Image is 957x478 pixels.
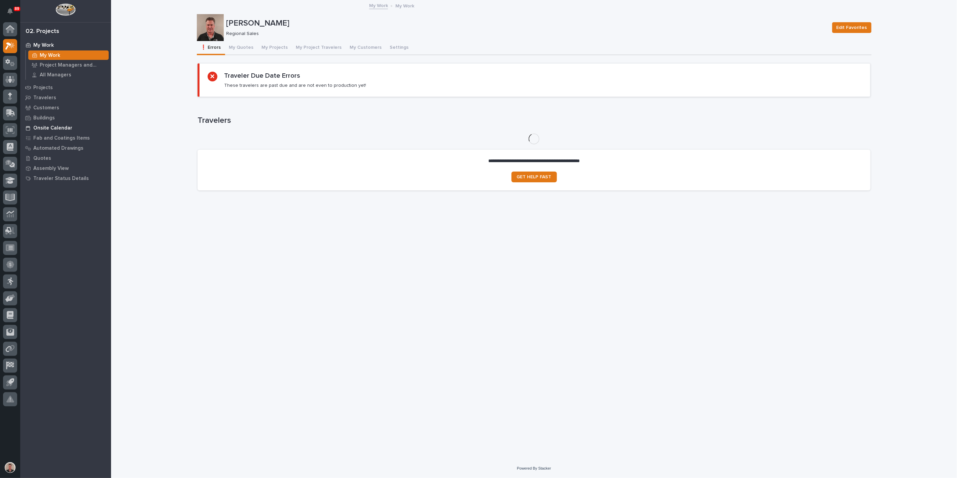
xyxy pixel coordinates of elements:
[395,2,414,9] p: My Work
[20,173,111,183] a: Traveler Status Details
[20,113,111,123] a: Buildings
[197,41,225,55] button: ❗ Errors
[26,60,111,70] a: Project Managers and Engineers
[224,72,300,80] h2: Traveler Due Date Errors
[517,466,551,470] a: Powered By Stacker
[292,41,346,55] button: My Project Travelers
[20,133,111,143] a: Fab and Coatings Items
[226,19,827,28] p: [PERSON_NAME]
[33,95,56,101] p: Travelers
[26,50,111,60] a: My Work
[33,135,90,141] p: Fab and Coatings Items
[33,85,53,91] p: Projects
[33,115,55,121] p: Buildings
[20,93,111,103] a: Travelers
[20,82,111,93] a: Projects
[225,41,258,55] button: My Quotes
[33,166,69,172] p: Assembly View
[20,153,111,163] a: Quotes
[346,41,386,55] button: My Customers
[386,41,413,55] button: Settings
[56,3,75,16] img: Workspace Logo
[3,4,17,18] button: Notifications
[20,40,111,50] a: My Work
[511,172,557,182] a: GET HELP FAST
[517,175,552,179] span: GET HELP FAST
[832,22,872,33] button: Edit Favorites
[33,176,89,182] p: Traveler Status Details
[33,125,72,131] p: Onsite Calendar
[33,42,54,48] p: My Work
[3,461,17,475] button: users-avatar
[20,143,111,153] a: Automated Drawings
[40,62,106,68] p: Project Managers and Engineers
[33,105,59,111] p: Customers
[258,41,292,55] button: My Projects
[20,103,111,113] a: Customers
[33,155,51,161] p: Quotes
[26,28,59,35] div: 02. Projects
[20,123,111,133] a: Onsite Calendar
[40,52,60,59] p: My Work
[26,70,111,79] a: All Managers
[8,8,17,19] div: Notifications89
[33,145,83,151] p: Automated Drawings
[20,163,111,173] a: Assembly View
[369,1,388,9] a: My Work
[40,72,71,78] p: All Managers
[198,116,871,125] h1: Travelers
[837,24,867,32] span: Edit Favorites
[224,82,366,88] p: These travelers are past due and are not even to production yet!
[226,31,824,37] p: Regional Sales
[15,6,19,11] p: 89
